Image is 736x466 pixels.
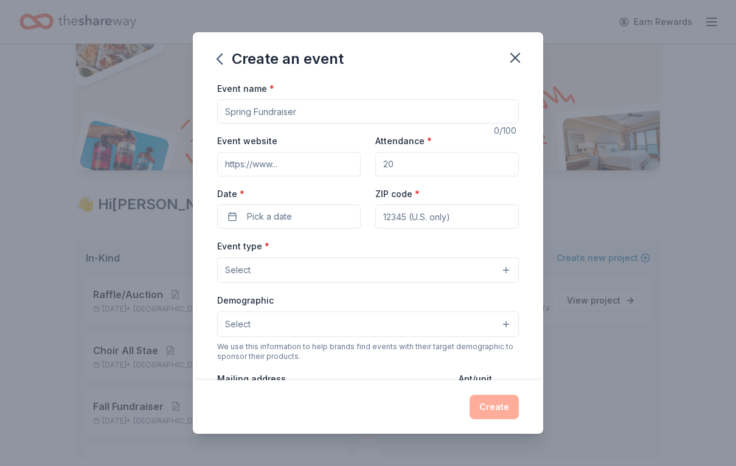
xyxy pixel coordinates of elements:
span: Select [225,263,251,277]
button: Select [217,311,519,337]
input: Spring Fundraiser [217,99,519,123]
label: Attendance [375,135,432,147]
div: Create an event [217,49,344,69]
button: Pick a date [217,204,361,229]
input: https://www... [217,152,361,176]
span: Pick a date [247,209,292,224]
input: 20 [375,152,519,176]
label: Event website [217,135,277,147]
label: Date [217,188,361,200]
div: We use this information to help brands find events with their target demographic to sponsor their... [217,342,519,361]
label: Event name [217,83,274,95]
span: Select [225,317,251,332]
label: Mailing address [217,373,286,385]
label: Demographic [217,294,274,307]
input: 12345 (U.S. only) [375,204,519,229]
label: Apt/unit [459,373,492,385]
button: Select [217,257,519,283]
label: Event type [217,240,269,252]
label: ZIP code [375,188,420,200]
div: 0 /100 [494,123,519,138]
